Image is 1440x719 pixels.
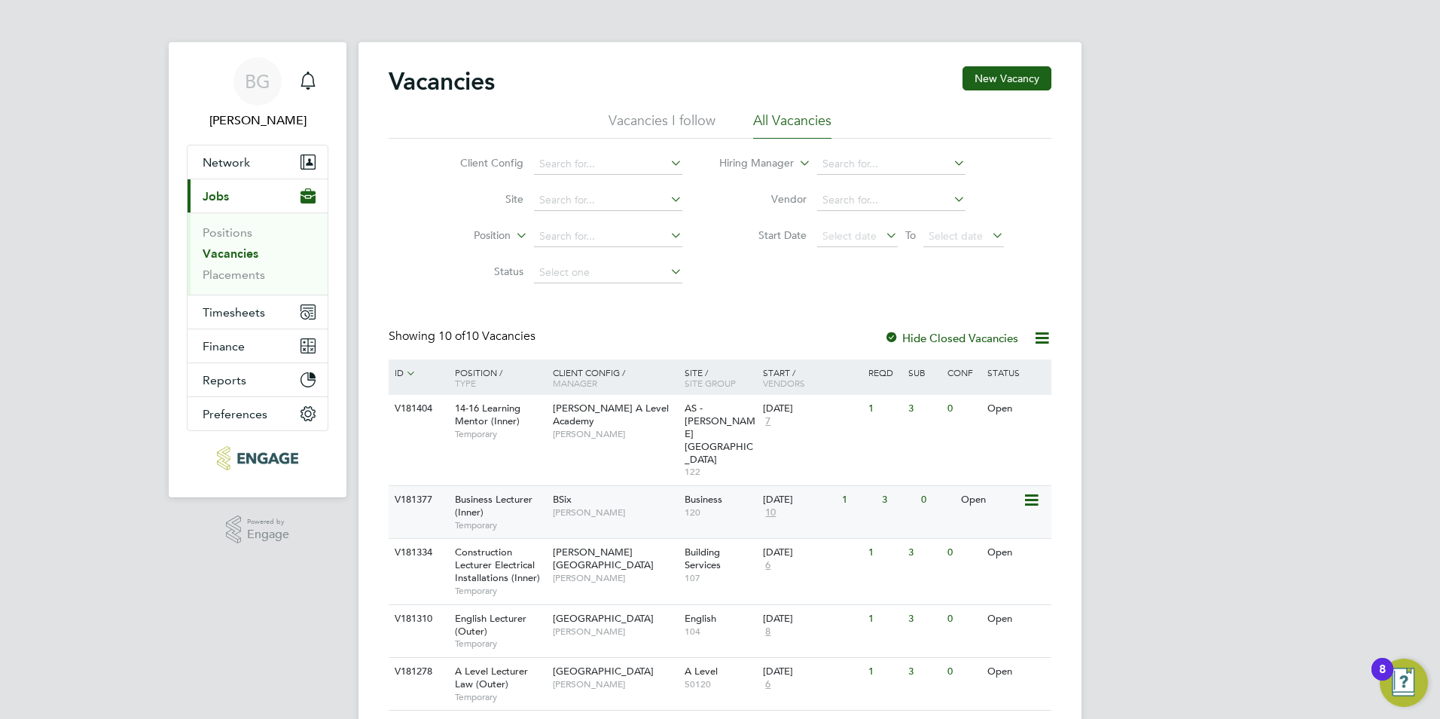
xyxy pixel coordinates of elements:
input: Search for... [534,154,682,175]
span: Business [685,493,722,506]
span: English Lecturer (Outer) [455,612,526,638]
div: [DATE] [763,494,834,506]
input: Search for... [534,226,682,247]
span: 50120 [685,678,756,690]
div: 3 [905,395,944,423]
span: [PERSON_NAME] [553,572,677,584]
span: To [901,225,920,245]
div: 1 [865,605,904,633]
button: Timesheets [188,295,328,329]
label: Start Date [720,228,807,242]
label: Status [437,265,523,278]
span: Temporary [455,638,545,650]
span: Powered by [247,516,289,528]
div: Open [984,395,1049,423]
span: Building Services [685,546,721,571]
div: 3 [878,486,917,514]
span: AS - [PERSON_NAME][GEOGRAPHIC_DATA] [685,402,755,466]
span: Engage [247,528,289,541]
span: 10 of [438,329,465,344]
div: 1 [865,658,904,686]
span: Vendors [763,377,805,389]
div: 0 [944,605,983,633]
span: 7 [763,415,773,428]
div: V181334 [391,539,444,567]
span: Select date [822,229,877,243]
span: Finance [203,339,245,353]
span: [PERSON_NAME] [553,626,677,638]
div: ID [391,359,444,387]
span: Jobs [203,189,229,203]
span: English [685,612,716,625]
div: 3 [905,658,944,686]
button: New Vacancy [963,66,1051,90]
span: [PERSON_NAME] A Level Academy [553,402,669,427]
div: [DATE] [763,665,861,678]
span: 14-16 Learning Mentor (Inner) [455,402,520,427]
span: Preferences [203,407,267,421]
span: [GEOGRAPHIC_DATA] [553,612,654,625]
label: Position [424,228,511,243]
span: BG [245,72,270,91]
a: Go to home page [187,446,328,470]
div: V181404 [391,395,444,423]
span: 122 [685,466,756,478]
div: V181377 [391,486,444,514]
span: A Level [685,665,718,678]
a: Positions [203,225,252,240]
input: Search for... [817,154,966,175]
a: BG[PERSON_NAME] [187,57,328,130]
span: 6 [763,678,773,691]
div: Start / [759,359,865,396]
span: Select date [929,229,983,243]
div: Open [984,658,1049,686]
button: Network [188,145,328,179]
label: Site [437,192,523,206]
span: Temporary [455,691,545,703]
span: 10 [763,506,778,519]
span: [PERSON_NAME] [553,506,677,519]
input: Search for... [534,190,682,211]
span: Business Lecturer (Inner) [455,493,532,519]
label: Hiring Manager [707,156,794,171]
span: 120 [685,506,756,519]
button: Reports [188,363,328,396]
a: Powered byEngage [226,516,290,544]
div: Reqd [865,359,904,385]
div: Client Config / [549,359,681,396]
div: 0 [944,539,983,567]
div: [DATE] [763,546,861,559]
label: Hide Closed Vacancies [884,331,1018,345]
span: Reports [203,373,246,387]
div: 1 [838,486,877,514]
div: 8 [1379,669,1386,689]
div: Status [984,359,1049,385]
div: V181310 [391,605,444,633]
a: Vacancies [203,246,258,261]
img: carbonrecruitment-logo-retina.png [217,446,297,470]
div: V181278 [391,658,444,686]
div: Site / [681,359,760,396]
div: Open [984,605,1049,633]
button: Jobs [188,179,328,213]
span: Network [203,155,250,170]
a: Placements [203,268,265,282]
span: Type [455,377,476,389]
span: [PERSON_NAME][GEOGRAPHIC_DATA] [553,546,654,571]
span: 107 [685,572,756,584]
h2: Vacancies [389,66,495,96]
div: 3 [905,605,944,633]
div: 3 [905,539,944,567]
button: Open Resource Center, 8 new notifications [1380,659,1428,707]
div: 1 [865,395,904,423]
span: [PERSON_NAME] [553,678,677,690]
li: All Vacancies [753,112,831,139]
input: Select one [534,262,682,283]
div: [DATE] [763,613,861,626]
span: Temporary [455,585,545,597]
span: BSix [553,493,572,506]
div: 1 [865,539,904,567]
div: Open [957,486,1023,514]
div: Showing [389,329,538,344]
span: Timesheets [203,305,265,320]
